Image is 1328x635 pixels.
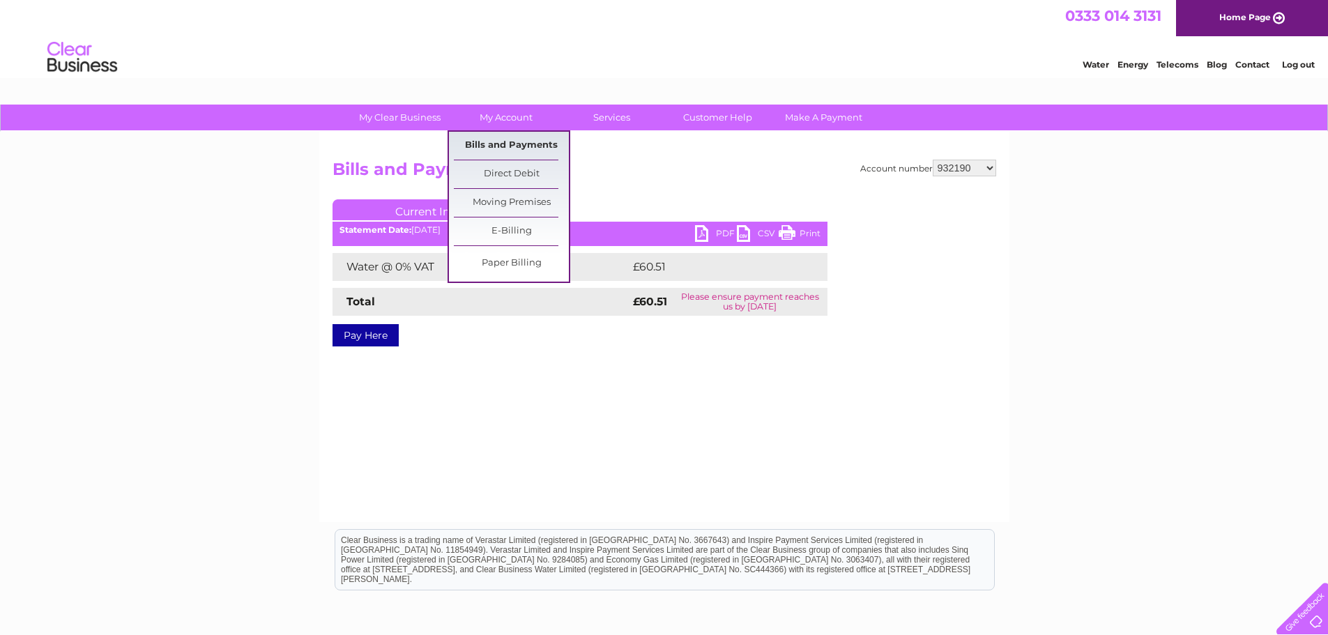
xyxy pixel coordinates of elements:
[860,160,996,176] div: Account number
[342,105,457,130] a: My Clear Business
[673,288,827,316] td: Please ensure payment reaches us by [DATE]
[454,250,569,277] a: Paper Billing
[1207,59,1227,70] a: Blog
[633,295,667,308] strong: £60.51
[333,253,629,281] td: Water @ 0% VAT
[346,295,375,308] strong: Total
[1083,59,1109,70] a: Water
[333,199,542,220] a: Current Invoice
[1065,7,1161,24] a: 0333 014 3131
[454,160,569,188] a: Direct Debit
[737,225,779,245] a: CSV
[454,132,569,160] a: Bills and Payments
[766,105,881,130] a: Make A Payment
[554,105,669,130] a: Services
[454,189,569,217] a: Moving Premises
[333,225,827,235] div: [DATE]
[1157,59,1198,70] a: Telecoms
[695,225,737,245] a: PDF
[333,324,399,346] a: Pay Here
[339,224,411,235] b: Statement Date:
[629,253,798,281] td: £60.51
[448,105,563,130] a: My Account
[333,160,996,186] h2: Bills and Payments
[335,8,994,68] div: Clear Business is a trading name of Verastar Limited (registered in [GEOGRAPHIC_DATA] No. 3667643...
[454,217,569,245] a: E-Billing
[660,105,775,130] a: Customer Help
[1235,59,1269,70] a: Contact
[47,36,118,79] img: logo.png
[779,225,821,245] a: Print
[1282,59,1315,70] a: Log out
[1117,59,1148,70] a: Energy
